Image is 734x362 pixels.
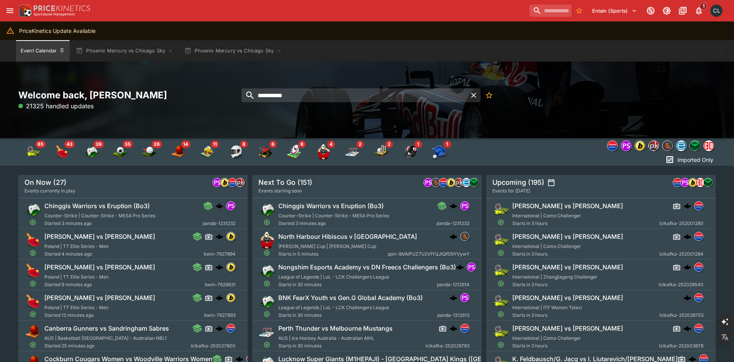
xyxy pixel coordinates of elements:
[573,5,585,17] button: No Bookmarks
[676,4,690,18] button: Documentation
[492,201,509,218] img: tennis.png
[482,88,496,102] button: No Bookmarks
[673,178,682,187] div: lclkafka
[345,144,360,160] div: Ice Hockey
[44,213,155,219] span: Counter-Strike | Counter-Strike - MESA Pro Series
[29,341,36,348] svg: Open
[44,233,155,241] h6: [PERSON_NAME] vs [PERSON_NAME]
[385,140,393,148] span: 2
[695,263,703,271] img: lclkafka.png
[696,178,705,187] img: championdata.png
[229,144,244,160] div: Motor Racing
[24,232,41,249] img: table_tennis.png
[263,280,270,287] svg: Open
[447,178,455,187] img: bwin.png
[456,263,464,271] div: cerberus
[278,213,389,219] span: Counter-Strike | Counter-Strike - MESA Pro Series
[24,324,41,341] img: basketball.png
[64,140,75,148] span: 43
[512,250,659,258] span: Starts in 3 hours
[35,140,45,148] span: 85
[439,178,448,187] div: lclkafka
[659,342,703,350] span: lclkafka-252003678
[54,144,70,160] img: table_tennis
[287,144,302,160] div: Rugby League
[278,281,437,289] span: Starts in 30 minutes
[24,201,41,218] img: esports.png
[227,232,235,241] img: bwin.png
[512,324,623,333] h6: [PERSON_NAME] vs [PERSON_NAME]
[213,178,222,187] div: pandascore
[278,250,388,258] span: Starts in 5 minutes
[17,3,32,18] img: PriceKinetics Logo
[44,335,167,341] span: AUS | Basketball [GEOGRAPHIC_DATA] - Australian NBL1
[29,280,36,287] svg: Open
[673,178,682,187] img: lclkafka.png
[492,232,509,249] img: tennis.png
[621,141,631,151] img: pandascore.png
[512,233,623,241] h6: [PERSON_NAME] vs [PERSON_NAME]
[216,233,223,240] img: logo-cerberus.svg
[216,202,223,210] img: logo-cerberus.svg
[24,178,67,187] h5: On Now (27)
[659,311,703,319] span: lclkafka-252028753
[529,5,572,17] input: search
[684,202,691,210] img: logo-cerberus.svg
[151,140,162,148] span: 26
[460,232,469,241] div: sportingsolutions
[216,294,223,302] img: logo-cerberus.svg
[432,144,447,160] div: Baseball
[437,311,469,319] span: panda-1212613
[226,263,235,272] div: bwin
[221,178,229,187] img: bwin.png
[695,294,703,302] img: lclkafka.png
[263,341,270,348] svg: Open
[663,141,672,151] img: sportingsolutions.jpeg
[29,311,36,318] svg: Open
[450,294,457,302] img: logo-cerberus.svg
[24,187,75,195] span: Events currently in play
[258,324,275,341] img: ice_hockey.png
[258,293,275,310] img: esports.png
[278,243,376,249] span: [PERSON_NAME] Cup | [PERSON_NAME] Cup
[676,141,686,151] img: betradar.png
[216,202,223,210] div: cerberus
[681,178,689,187] img: pandascore.png
[241,88,466,102] input: search
[29,219,36,226] svg: Open
[512,274,598,280] span: International | Zhangjiagang Challenger
[83,144,99,160] img: esports
[606,138,716,153] div: Event type filters
[44,294,155,302] h6: [PERSON_NAME] vs [PERSON_NAME]
[316,144,331,160] div: Rugby Union
[492,324,509,341] img: tennis.png
[497,280,504,287] svg: Open
[200,144,215,160] div: Volleyball
[460,293,469,302] div: pandascore
[694,293,703,302] div: lclkafka
[388,250,469,258] span: spin-IbVAlPUZ7U2VfYQJIQf55IYVywY
[456,263,464,271] img: logo-cerberus.svg
[229,144,244,160] img: motor_racing
[258,232,275,249] img: rugby_union.png
[226,232,235,241] div: bwin
[18,138,454,166] div: Event type filters
[684,233,691,240] img: logo-cerberus.svg
[141,144,157,160] img: golf
[278,274,389,280] span: League of Legends | LoL - LCK Challengers League
[467,263,476,271] img: pandascore.png
[454,178,463,187] div: pricekinetics
[432,144,447,160] img: baseball
[29,249,36,256] svg: Open
[216,263,223,271] img: logo-cerberus.svg
[648,140,659,151] div: pricekinetics
[450,233,457,240] img: logo-cerberus.svg
[24,293,41,310] img: table_tennis.png
[425,342,469,350] span: lclkafka-252028763
[512,342,659,350] span: Starts in 3 hours
[450,324,457,332] img: logo-cerberus.svg
[278,335,374,341] span: AUS | Ice Hockey Australia - Australian AIHL
[356,140,364,148] span: 2
[660,4,674,18] button: Toggle light/dark mode
[492,187,530,195] span: Events for [DATE]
